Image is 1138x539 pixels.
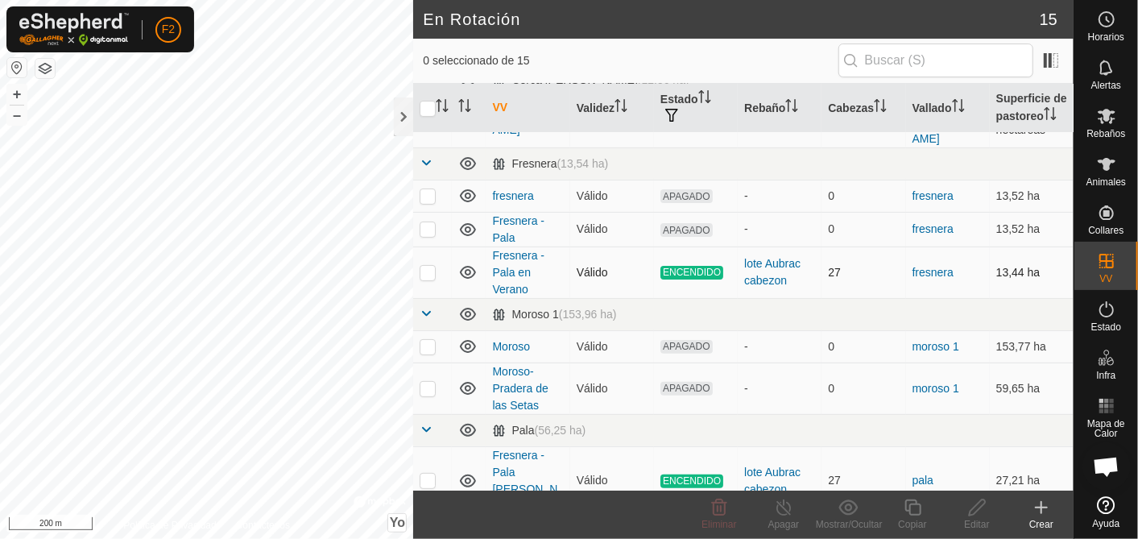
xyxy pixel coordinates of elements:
a: fresnera [912,189,954,202]
a: Ayuda [1074,490,1138,535]
a: moroso 1 [912,382,959,395]
td: 13,44 ha [990,247,1074,298]
span: Alertas [1091,81,1121,90]
p-sorticon: Activar para ordenar [952,102,965,114]
span: Estado [1091,322,1121,332]
span: APAGADO [660,382,713,396]
td: 13,52 ha [990,180,1074,212]
div: Apagar [751,517,816,532]
a: Fresnera - Pala [492,214,544,244]
p-sorticon: Activar para ordenar [874,102,887,114]
td: Válido [570,212,654,247]
img: Logo Gallagher [19,13,129,46]
div: - [744,188,815,205]
div: lote Aubrac cabezon [744,255,815,289]
a: fresnera [912,266,954,279]
span: Animales [1086,177,1126,187]
a: moroso 1 [912,340,959,353]
span: APAGADO [660,223,713,237]
div: Copiar [880,517,945,532]
td: 153,77 ha [990,330,1074,363]
td: 59,65 ha [990,363,1074,414]
div: - [744,380,815,397]
font: Fresnera [511,157,608,170]
div: lote Aubrac cabezon [744,464,815,498]
td: 27,21 ha [990,446,1074,515]
div: Editar [945,517,1009,532]
a: fresnera [492,189,533,202]
div: - [744,221,815,238]
font: VV [492,101,507,114]
td: 0 [821,212,905,247]
p-sorticon: Activar para ordenar [458,102,471,114]
p-sorticon: Activar para ordenar [698,93,711,106]
span: ENCENDIDO [660,475,723,488]
td: 13,52 ha [990,212,1074,247]
span: Ayuda [1093,519,1120,529]
div: Chat abierto [1082,442,1131,491]
div: Mostrar/Ocultar [816,517,880,532]
font: Cabezas [828,102,874,114]
input: Buscar (S) [838,44,1033,77]
button: + [7,85,27,104]
span: ENCENDIDO [660,266,723,280]
p-sorticon: Activar para ordenar [436,102,449,114]
span: (153,96 ha) [559,308,617,321]
td: Válido [570,247,654,298]
td: Válido [570,180,654,212]
span: (56,25 ha) [535,424,586,437]
font: Rebaño [744,102,785,114]
a: Moroso [492,340,530,353]
span: Horarios [1088,32,1124,42]
a: Fresnera - Pala [PERSON_NAME] [492,449,557,512]
span: Yo [390,516,405,529]
a: Moroso-Pradera de las Setas [492,365,548,412]
span: APAGADO [660,189,713,203]
td: Válido [570,330,654,363]
span: (13,54 ha) [557,157,609,170]
button: Restablecer Mapa [7,58,27,77]
font: Estado [660,93,698,106]
a: Fresnera - Pala en Verano [492,249,544,296]
td: Válido [570,363,654,414]
a: fresnera [912,222,954,235]
font: Vallado [912,102,952,114]
h2: En Rotación [423,10,1039,29]
button: – [7,106,27,125]
p-sorticon: Activar para ordenar [615,102,627,114]
a: pala [912,474,933,487]
span: 15 [1040,7,1057,31]
td: 0 [821,330,905,363]
span: Rebaños [1086,129,1125,139]
a: Contáctenos [236,518,290,533]
a: Política de Privacidad [123,518,216,533]
span: APAGADO [660,340,713,354]
font: Pala [511,424,586,437]
td: 0 [821,180,905,212]
span: VV [1099,274,1112,284]
a: Cerca [PERSON_NAME] [912,98,978,145]
span: Infra [1096,371,1115,380]
span: F2 [162,21,175,38]
td: 27 [821,446,905,515]
font: Moroso 1 [511,308,616,321]
span: Collares [1088,226,1124,235]
td: 0 [821,363,905,414]
button: Yo [388,514,406,532]
div: Crear [1009,517,1074,532]
button: Capas del Mapa [35,59,55,78]
td: Válido [570,446,654,515]
td: 27 [821,247,905,298]
span: 0 seleccionado de 15 [423,52,838,69]
div: - [744,338,815,355]
span: Mapa de Calor [1078,419,1134,438]
font: Validez [577,102,615,114]
font: Superficie de pastoreo [996,92,1067,122]
p-sorticon: Activar para ordenar [785,102,798,114]
p-sorticon: Activar para ordenar [1044,110,1057,122]
span: Eliminar [701,519,736,530]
